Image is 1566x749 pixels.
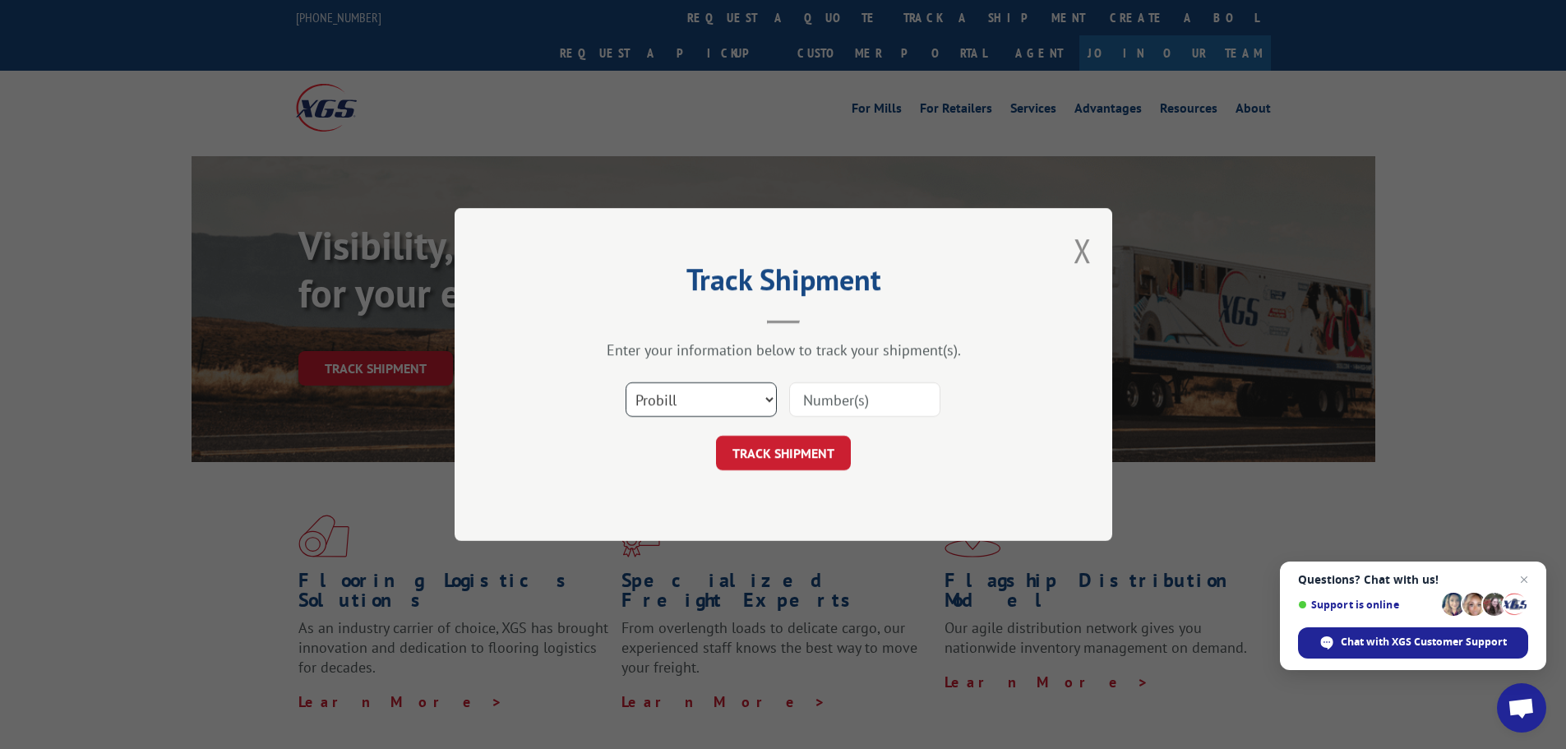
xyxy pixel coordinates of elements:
[1298,599,1436,611] span: Support is online
[537,268,1030,299] h2: Track Shipment
[1298,573,1528,586] span: Questions? Chat with us!
[1341,635,1507,650] span: Chat with XGS Customer Support
[789,382,940,417] input: Number(s)
[1497,683,1546,733] div: Open chat
[537,340,1030,359] div: Enter your information below to track your shipment(s).
[1074,229,1092,272] button: Close modal
[716,436,851,470] button: TRACK SHIPMENT
[1298,627,1528,659] div: Chat with XGS Customer Support
[1514,570,1534,589] span: Close chat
